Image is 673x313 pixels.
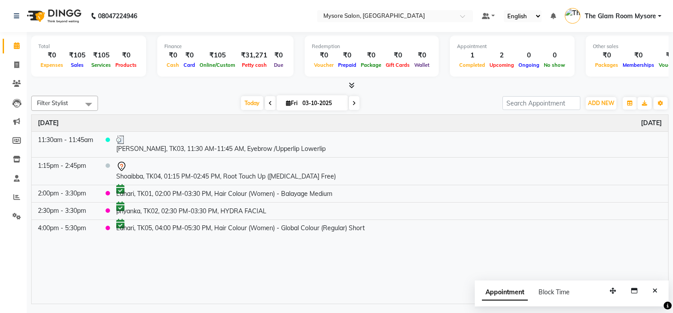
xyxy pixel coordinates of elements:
td: 2:30pm - 3:30pm [32,202,99,220]
div: ₹0 [593,50,620,61]
div: ₹31,271 [237,50,271,61]
b: 08047224946 [98,4,137,28]
div: Total [38,43,139,50]
span: Memberships [620,62,657,68]
span: Block Time [538,288,570,296]
button: Close [649,284,661,298]
div: ₹0 [412,50,432,61]
div: ₹0 [38,50,65,61]
div: ₹105 [65,50,89,61]
img: logo [23,4,84,28]
div: ₹0 [271,50,286,61]
button: ADD NEW [586,97,616,110]
span: Gift Cards [383,62,412,68]
div: ₹105 [197,50,237,61]
span: Fri [284,100,300,106]
span: Products [113,62,139,68]
div: ₹0 [181,50,197,61]
td: 2:00pm - 3:30pm [32,185,99,202]
img: The Glam Room Mysore [565,8,580,24]
input: Search Appointment [502,96,580,110]
td: [PERSON_NAME], TK03, 11:30 AM-11:45 AM, Eyebrow /Upperlip Lowerlip [110,131,668,157]
span: Petty cash [240,62,269,68]
span: Services [89,62,113,68]
span: Filter Stylist [37,99,68,106]
div: ₹0 [164,50,181,61]
div: ₹0 [336,50,359,61]
span: Upcoming [487,62,516,68]
span: Voucher [312,62,336,68]
span: Ongoing [516,62,542,68]
span: Prepaid [336,62,359,68]
div: 2 [487,50,516,61]
div: Redemption [312,43,432,50]
div: ₹0 [312,50,336,61]
span: Completed [457,62,487,68]
span: Appointment [482,285,528,301]
div: ₹0 [113,50,139,61]
td: 11:30am - 11:45am [32,131,99,157]
td: 1:15pm - 2:45pm [32,157,99,185]
span: Expenses [38,62,65,68]
span: Package [359,62,383,68]
span: Today [241,96,263,110]
span: No show [542,62,567,68]
td: priyanka, TK02, 02:30 PM-03:30 PM, HYDRA FACIAL [110,202,668,220]
div: ₹0 [620,50,657,61]
div: 0 [542,50,567,61]
td: Lahari, TK01, 02:00 PM-03:30 PM, Hair Colour (Women) - Balayage Medium [110,185,668,202]
div: ₹0 [359,50,383,61]
div: 0 [516,50,542,61]
span: Wallet [412,62,432,68]
span: The Glam Room Mysore [585,12,656,21]
div: Appointment [457,43,567,50]
div: Finance [164,43,286,50]
input: 2025-10-03 [300,97,344,110]
div: 1 [457,50,487,61]
span: Card [181,62,197,68]
div: ₹105 [89,50,113,61]
span: Due [272,62,286,68]
a: October 3, 2025 [641,118,662,128]
th: October 3, 2025 [32,115,668,132]
span: Cash [164,62,181,68]
div: ₹0 [383,50,412,61]
span: Packages [593,62,620,68]
td: Lahari, TK05, 04:00 PM-05:30 PM, Hair Colour (Women) - Global Colour (Regular) Short [110,220,668,236]
td: Shoaibba, TK04, 01:15 PM-02:45 PM, Root Touch Up ([MEDICAL_DATA] Free) [110,157,668,185]
a: October 3, 2025 [38,118,59,128]
span: Sales [69,62,86,68]
span: Online/Custom [197,62,237,68]
td: 4:00pm - 5:30pm [32,220,99,236]
span: ADD NEW [588,100,614,106]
